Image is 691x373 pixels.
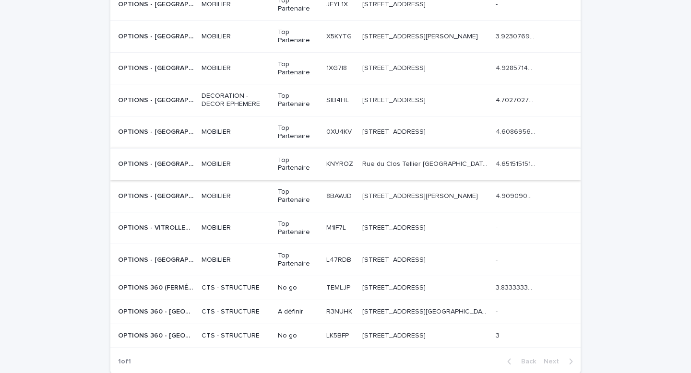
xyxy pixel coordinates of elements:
[110,244,581,276] tr: OPTIONS - [GEOGRAPHIC_DATA]OPTIONS - [GEOGRAPHIC_DATA] MOBILIERTop PartenaireL47RDBL47RDB [STREET...
[515,358,536,365] span: Back
[496,222,500,232] p: -
[326,31,354,41] p: X5KYTG
[278,332,319,340] p: No go
[110,52,581,84] tr: OPTIONS - [GEOGRAPHIC_DATA]OPTIONS - [GEOGRAPHIC_DATA] MOBILIERTop Partenaire1XG7I81XG7I8 [STREET...
[118,330,196,340] p: OPTIONS 360 - [GEOGRAPHIC_DATA]
[326,282,352,292] p: TEMLJP
[202,92,270,108] p: DECORATION - DECOR EPHEMERE
[362,190,480,200] p: 6 rue Gaye Marie, ZAC de Saint-Martin du Touch 31300 Toulouse
[202,256,270,264] p: MOBILIER
[202,192,270,200] p: MOBILIER
[362,282,428,292] p: [STREET_ADDRESS]
[326,94,351,105] p: SIB4HL
[362,126,428,136] p: 1 Chemin du Bois des Remises, 78130 Les Mureaux
[326,330,351,340] p: LK5BFP
[118,254,196,264] p: OPTIONS - [GEOGRAPHIC_DATA]
[496,306,500,316] p: -
[278,28,319,45] p: Top Partenaire
[362,62,428,72] p: [STREET_ADDRESS]
[118,158,196,168] p: OPTIONS - [GEOGRAPHIC_DATA]
[496,62,537,72] p: 4.928571428571429
[202,33,270,41] p: MOBILIER
[496,94,537,105] p: 4.702702702702703
[362,306,490,316] p: 22 rue Saint-Exupéry Parc d'activités des Lacs 33290 Blanquefor
[118,306,196,316] p: OPTIONS 360 - BORDEAUX
[496,126,537,136] p: 4.608695652173913
[110,212,581,244] tr: OPTIONS - VITROLLES (= AIX ?)OPTIONS - VITROLLES (= AIX ?) MOBILIERTop PartenaireM1IF7LM1IF7L [ST...
[496,31,537,41] p: 3.923076923076923
[110,84,581,117] tr: OPTIONS - [GEOGRAPHIC_DATA]OPTIONS - [GEOGRAPHIC_DATA] DECORATION - DECOR EPHEMERETop PartenaireS...
[362,158,490,168] p: Rue du Clos Tellier 76800 SAINT ETIENNE DU ROUVRAY
[278,188,319,204] p: Top Partenaire
[326,126,354,136] p: 0XU4KV
[496,190,537,200] p: 4.909090909090909
[362,31,480,41] p: 2 RUE CLEMENT ADER 44980 STE LUCE SUR LOIRE
[496,254,500,264] p: -
[202,160,270,168] p: MOBILIER
[110,21,581,53] tr: OPTIONS - [GEOGRAPHIC_DATA]OPTIONS - [GEOGRAPHIC_DATA] MOBILIERTop PartenaireX5KYTGX5KYTG [STREET...
[326,158,355,168] p: KNYROZ
[362,94,428,105] p: [STREET_ADDRESS]
[118,126,196,136] p: OPTIONS - [GEOGRAPHIC_DATA]
[362,222,428,232] p: [STREET_ADDRESS]
[110,324,581,348] tr: OPTIONS 360 - [GEOGRAPHIC_DATA]OPTIONS 360 - [GEOGRAPHIC_DATA] CTS - STRUCTURENo goLK5BFPLK5BFP [...
[326,222,348,232] p: M1IF7L
[202,128,270,136] p: MOBILIER
[118,94,196,105] p: OPTIONS - [GEOGRAPHIC_DATA]
[110,276,581,300] tr: OPTIONS 360 (FERMÉ) - [GEOGRAPHIC_DATA] (FERMÉ)OPTIONS 360 (FERMÉ) - [GEOGRAPHIC_DATA] (FERMÉ) CT...
[278,60,319,77] p: Top Partenaire
[202,0,270,9] p: MOBILIER
[500,357,540,366] button: Back
[118,190,196,200] p: OPTIONS - [GEOGRAPHIC_DATA]
[278,92,319,108] p: Top Partenaire
[326,254,353,264] p: L47RDB
[278,308,319,316] p: A définir
[544,358,565,365] span: Next
[118,282,196,292] p: OPTIONS 360 (FERMÉ) - AIX EN PROVENCE (FERMÉ)
[496,282,537,292] p: 3.8333333333333335
[202,224,270,232] p: MOBILIER
[202,332,270,340] p: CTS - STRUCTURE
[326,306,354,316] p: R3NUHK
[326,62,349,72] p: 1XG7I8
[118,62,196,72] p: OPTIONS - [GEOGRAPHIC_DATA]
[278,220,319,236] p: Top Partenaire
[278,156,319,173] p: Top Partenaire
[362,330,428,340] p: 1 Chemin du Bois des Remises, 78130 Les Mureaux
[496,330,501,340] p: 3
[278,124,319,140] p: Top Partenaire
[110,117,581,149] tr: OPTIONS - [GEOGRAPHIC_DATA]OPTIONS - [GEOGRAPHIC_DATA] MOBILIERTop Partenaire0XU4KV0XU4KV [STREET...
[278,284,319,292] p: No go
[362,254,428,264] p: [STREET_ADDRESS]
[540,357,581,366] button: Next
[110,180,581,212] tr: OPTIONS - [GEOGRAPHIC_DATA]OPTIONS - [GEOGRAPHIC_DATA] MOBILIERTop Partenaire8BAWJD8BAWJD [STREET...
[326,190,354,200] p: 8BAWJD
[496,158,537,168] p: 4.651515151515151
[202,308,270,316] p: CTS - STRUCTURE
[110,300,581,324] tr: OPTIONS 360 - [GEOGRAPHIC_DATA]OPTIONS 360 - [GEOGRAPHIC_DATA] CTS - STRUCTUREA définirR3NUHKR3NU...
[118,31,196,41] p: OPTIONS - [GEOGRAPHIC_DATA]
[118,222,196,232] p: OPTIONS - VITROLLES (= AIX ?)
[202,64,270,72] p: MOBILIER
[278,252,319,268] p: Top Partenaire
[110,148,581,180] tr: OPTIONS - [GEOGRAPHIC_DATA]OPTIONS - [GEOGRAPHIC_DATA] MOBILIERTop PartenaireKNYROZKNYROZ Rue du ...
[202,284,270,292] p: CTS - STRUCTURE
